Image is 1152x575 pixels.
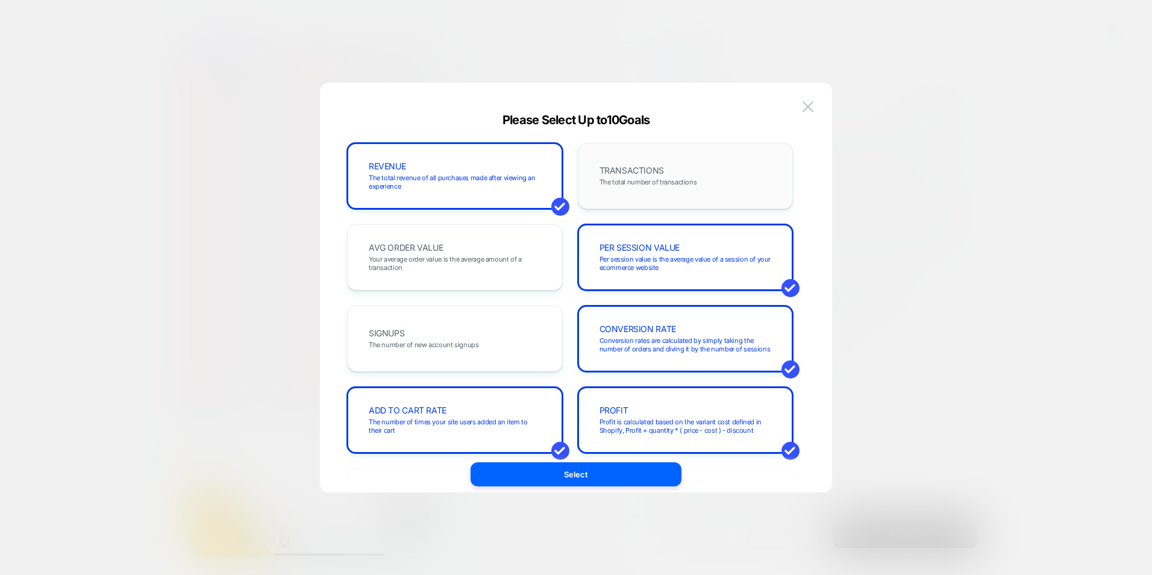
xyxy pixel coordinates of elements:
[599,166,664,175] span: TRANSACTIONS
[599,244,680,252] span: PER SESSION VALUE
[599,325,676,333] span: CONVERSION RATE
[599,336,772,353] span: Conversion rates are calculated by simply taking the number of orders and diving it by the number...
[599,255,772,272] span: Per session value is the average value of a session of your ecommerce website
[7,455,62,510] span: Get 10% Off
[471,462,681,486] button: Select
[599,418,772,435] span: Profit is calculated based on the variant cost defined in Shopify, Profit = quantity * ( price - ...
[203,468,229,507] inbox-online-store-chat: Shopify online store chat
[803,101,813,112] img: close
[599,178,697,186] span: The total number of transactions
[82,495,94,507] button: Close teaser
